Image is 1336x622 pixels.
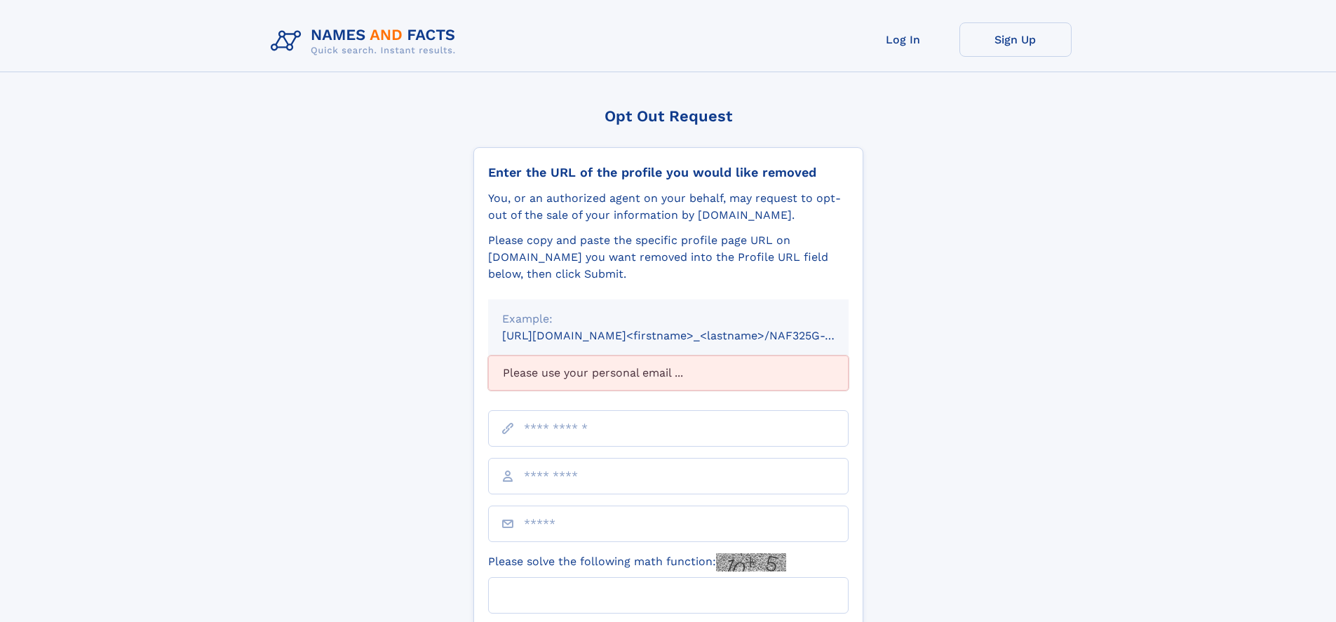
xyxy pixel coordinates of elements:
div: Please copy and paste the specific profile page URL on [DOMAIN_NAME] you want removed into the Pr... [488,232,849,283]
div: You, or an authorized agent on your behalf, may request to opt-out of the sale of your informatio... [488,190,849,224]
div: Please use your personal email ... [488,356,849,391]
div: Example: [502,311,835,327]
div: Enter the URL of the profile you would like removed [488,165,849,180]
img: Logo Names and Facts [265,22,467,60]
a: Sign Up [959,22,1072,57]
label: Please solve the following math function: [488,553,786,572]
small: [URL][DOMAIN_NAME]<firstname>_<lastname>/NAF325G-xxxxxxxx [502,329,875,342]
a: Log In [847,22,959,57]
div: Opt Out Request [473,107,863,125]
